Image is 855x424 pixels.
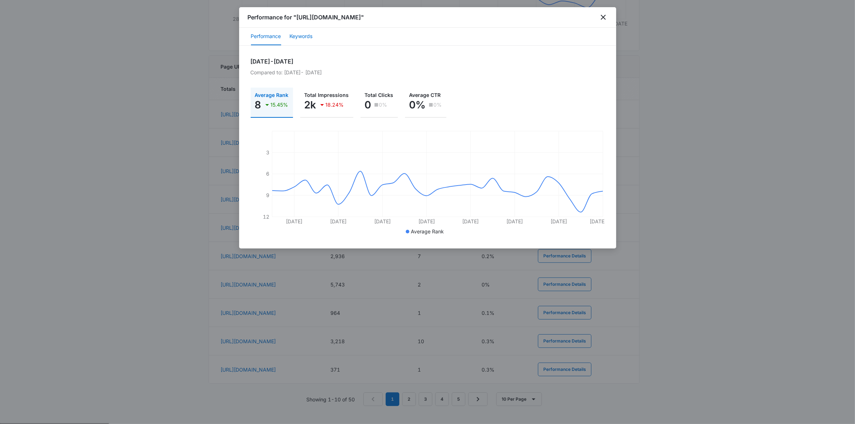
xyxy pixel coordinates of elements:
tspan: [DATE] [286,218,302,224]
img: tab_keywords_by_traffic_grey.svg [71,45,77,51]
img: website_grey.svg [11,19,17,24]
p: Total Clicks [365,93,394,98]
tspan: [DATE] [374,218,391,224]
p: Total Impressions [305,93,349,98]
span: Average Rank [411,228,444,234]
button: Keywords [290,28,313,45]
p: 8 [255,99,261,111]
button: close [599,13,608,22]
p: 15.45% [271,102,288,107]
div: Domain: [DOMAIN_NAME] [19,19,79,24]
tspan: [DATE] [506,218,523,224]
tspan: 3 [266,149,269,155]
p: 2k [305,99,316,111]
tspan: [DATE] [550,218,567,224]
div: Keywords by Traffic [79,46,121,51]
p: 18.24% [326,102,344,107]
p: Average CTR [409,93,442,98]
h2: [DATE] - [DATE] [251,57,605,66]
div: v 4.0.25 [20,11,35,17]
p: Compared to: [DATE] - [DATE] [251,69,605,76]
tspan: 9 [266,192,269,198]
p: 0% [379,102,387,107]
button: Performance [251,28,281,45]
h1: Performance for "[URL][DOMAIN_NAME]" [248,13,364,22]
tspan: [DATE] [330,218,347,224]
tspan: [DATE] [589,218,606,224]
p: Average Rank [255,93,289,98]
div: Domain Overview [27,46,64,51]
tspan: 12 [263,214,269,220]
tspan: [DATE] [418,218,435,224]
tspan: [DATE] [462,218,479,224]
tspan: 6 [266,171,269,177]
p: 0% [409,99,426,111]
img: tab_domain_overview_orange.svg [19,45,25,51]
p: 0% [434,102,442,107]
img: logo_orange.svg [11,11,17,17]
p: 0 [365,99,371,111]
